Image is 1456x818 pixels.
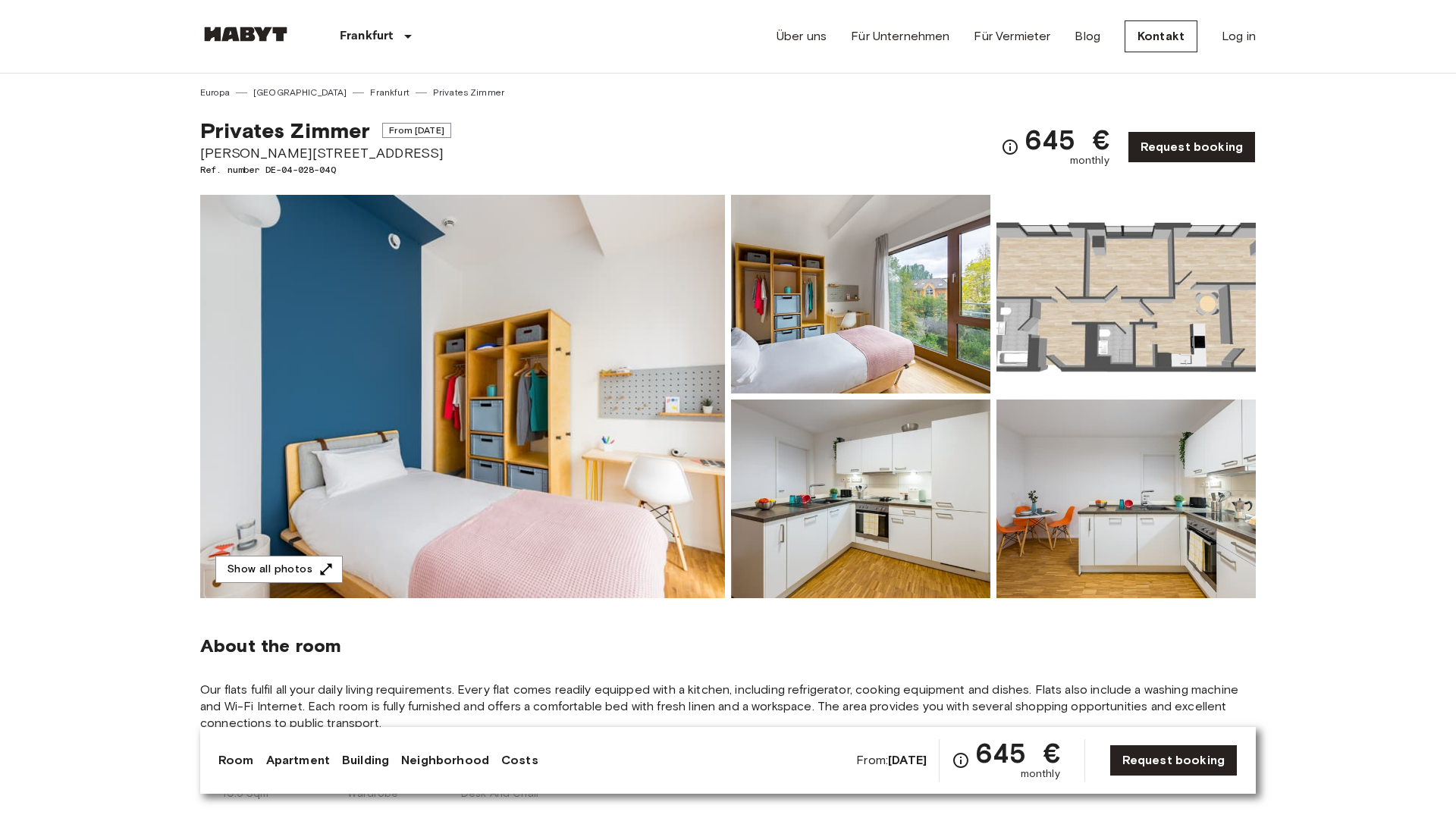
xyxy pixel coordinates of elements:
a: Kontakt [1125,20,1197,52]
span: monthly [1021,766,1060,782]
img: Habyt [200,27,291,42]
a: Europa [200,86,230,99]
a: Neighborhood [401,751,489,769]
p: Frankfurt [340,27,393,45]
img: Marketing picture of unit DE-04-028-04Q [200,195,725,598]
span: Wardrobe [347,786,398,801]
a: Frankfurt [370,86,409,99]
a: Request booking [1128,131,1256,163]
span: Privates Zimmer [200,118,370,143]
a: Building [342,751,389,769]
img: Picture of unit DE-04-028-04Q [731,195,990,393]
span: Ref. number DE-04-028-04Q [200,163,451,177]
a: Log in [1222,27,1256,45]
span: About the room [200,635,1256,657]
span: Our flats fulfil all your daily living requirements. Every flat comes readily equipped with a kit... [200,682,1256,732]
a: Für Unternehmen [851,27,949,45]
img: Picture of unit DE-04-028-04Q [996,195,1256,393]
b: [DATE] [888,753,927,767]
span: 10.6 Sqm [222,786,268,801]
span: monthly [1070,153,1109,168]
svg: Check cost overview for full price breakdown. Please note that discounts apply to new joiners onl... [1001,138,1019,156]
span: From: [856,752,927,769]
svg: Check cost overview for full price breakdown. Please note that discounts apply to new joiners onl... [952,751,970,769]
span: 645 € [976,739,1060,766]
a: Für Vermieter [974,27,1050,45]
a: Apartment [266,751,330,769]
img: Picture of unit DE-04-028-04Q [731,400,990,598]
a: Room [218,751,254,769]
a: Privates Zimmer [433,86,504,99]
span: [PERSON_NAME][STREET_ADDRESS] [200,143,451,163]
a: Request booking [1109,744,1238,776]
span: From [DATE] [382,123,451,138]
span: 645 € [1025,126,1109,153]
a: Blog [1075,27,1100,45]
a: Über uns [777,27,827,45]
a: [GEOGRAPHIC_DATA] [253,86,347,99]
span: Desk And Chair [461,786,540,801]
a: Costs [501,751,538,769]
img: Picture of unit DE-04-028-04Q [996,400,1256,598]
button: Show all photos [215,556,343,584]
